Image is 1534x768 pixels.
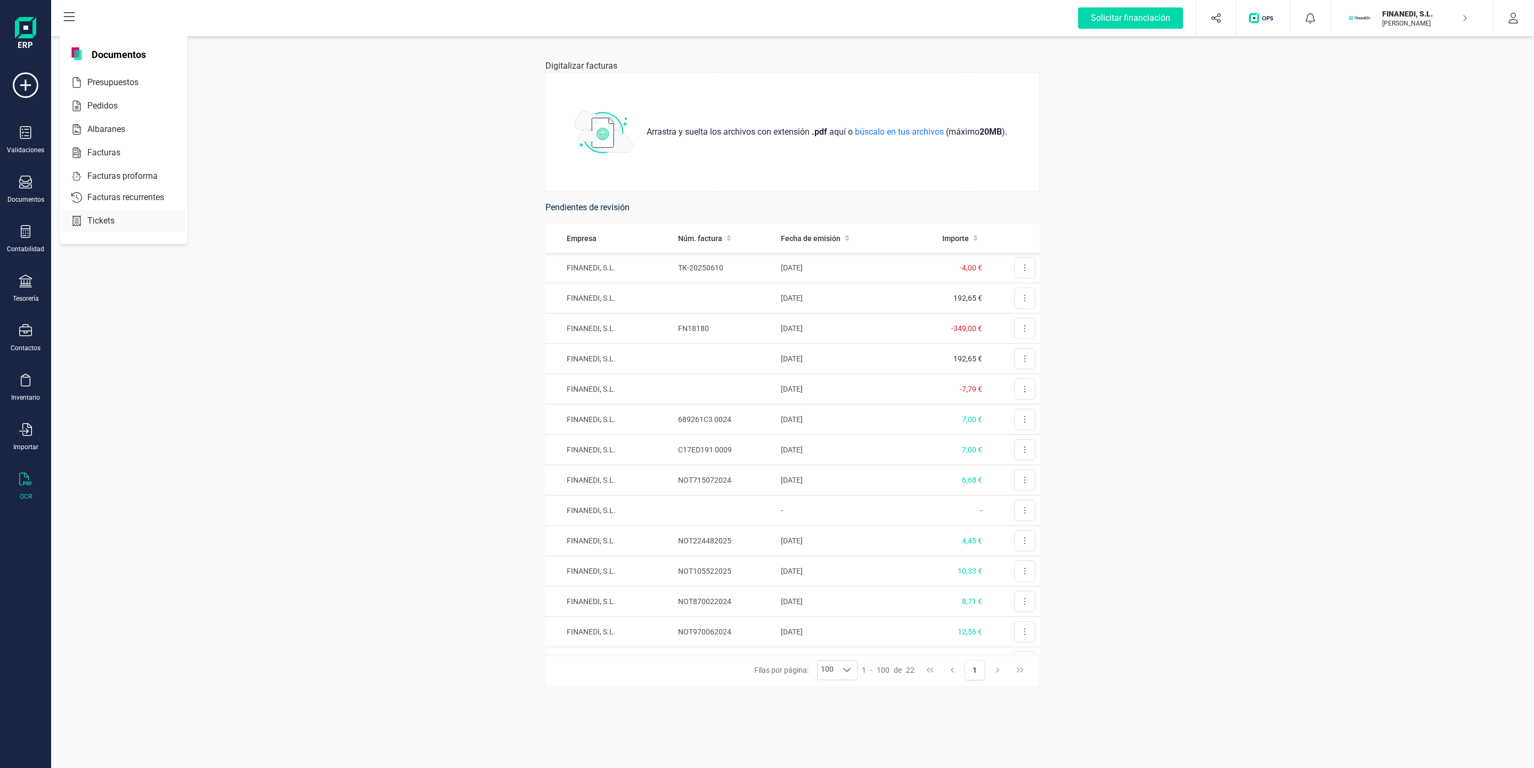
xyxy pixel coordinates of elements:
td: FINANEDI, S.L. [545,587,674,617]
img: Logo Finanedi [15,17,36,51]
div: Filas por página: [754,660,858,680]
span: 8,71 € [962,597,982,606]
td: - [777,647,903,678]
div: Tesorería [13,294,39,303]
div: - [862,665,915,675]
strong: 20 MB [980,127,1002,137]
span: Pedidos [83,100,137,112]
td: NOT224482025 [674,526,777,556]
p: FINANEDI, S.L. [1382,9,1467,19]
td: [DATE] [777,253,903,283]
td: FINANEDI, S.L. [545,374,674,404]
td: [DATE] [777,617,903,647]
span: Facturas [83,146,140,159]
span: búscalo en tus archivos [853,127,946,137]
span: 100 [818,660,837,680]
button: Logo de OPS [1243,1,1284,35]
td: [DATE] [777,435,903,465]
span: Presupuestos [83,76,158,89]
div: Importar [13,443,38,451]
td: FINANEDI, S.L. [545,253,674,283]
td: [DATE] [777,404,903,435]
p: [PERSON_NAME] [1382,19,1467,28]
span: de [894,665,902,675]
button: First Page [920,660,940,680]
td: [DATE] [777,587,903,617]
span: Fecha de emisión [781,233,841,244]
td: TK-20250610 [674,253,777,283]
span: -7,79 € [960,385,982,393]
div: Contabilidad [7,245,44,253]
div: Inventario [11,393,40,402]
td: [DATE] [777,313,903,344]
button: Next Page [988,660,1008,680]
span: Tickets [83,214,134,227]
button: FIFINANEDI, S.L.[PERSON_NAME] [1344,1,1480,35]
img: FI [1348,6,1372,30]
span: 192,65 € [953,354,982,363]
span: Facturas proforma [83,170,177,183]
button: Last Page [1010,660,1030,680]
td: FINANEDI, S.L. [545,283,674,313]
img: subir_archivo [574,111,634,153]
td: FINANEDI, S.L. [545,435,674,465]
td: C17ED191 0009 [674,435,777,465]
div: OCR [20,492,32,501]
div: Solicitar financiación [1078,7,1183,29]
td: FINANEDI, S.L. [545,404,674,435]
strong: .pdf [812,127,827,137]
span: Empresa [567,233,597,244]
td: FINANEDI, S.L. [545,344,674,374]
td: FINANEDI, S.L. [545,647,674,678]
td: FINANEDI, S.L. [545,617,674,647]
img: Logo de OPS [1249,13,1277,23]
td: FINANEDI, S.L. [545,313,674,344]
button: Page 1 [965,660,985,680]
td: FINANEDI, S.L. [545,496,674,526]
td: - [777,496,903,526]
td: 689261C3 0024 [674,404,777,435]
span: 22 [906,665,915,675]
span: 4,45 € [962,536,982,545]
span: Albaranes [83,123,144,136]
div: Validaciones [7,146,44,154]
td: [DATE] [777,556,903,587]
td: FN18180 [674,313,777,344]
span: 12,56 € [958,627,982,636]
span: Arrastra y suelta los archivos con extensión [647,126,812,138]
td: [DATE] [777,526,903,556]
td: NOT715072024 [674,465,777,496]
span: Documentos [85,47,152,60]
td: NOT970062024 [674,617,777,647]
p: Digitalizar facturas [545,60,617,72]
td: NOT105522025 [674,556,777,587]
span: 7,00 € [962,445,982,454]
span: 6,68 € [962,476,982,484]
span: -4,00 € [960,263,982,272]
span: Núm. factura [678,233,722,244]
h6: Pendientes de revisión [545,200,1040,215]
td: FINANEDI, S.L. [545,465,674,496]
span: -349,00 € [951,324,982,333]
td: [DATE] [777,344,903,374]
div: Contactos [11,344,40,352]
span: 10,33 € [958,567,982,575]
p: aquí o (máximo ) . [642,126,1011,138]
td: NOT870022024 [674,587,777,617]
td: [DATE] [777,374,903,404]
div: Documentos [7,195,44,204]
button: Solicitar financiación [1065,1,1196,35]
span: - [980,506,982,515]
span: Importe [942,233,969,244]
td: [DATE] [777,465,903,496]
span: 192,65 € [953,294,982,302]
span: 7,00 € [962,415,982,424]
td: [DATE] [777,283,903,313]
span: Facturas recurrentes [83,191,183,204]
button: Previous Page [942,660,962,680]
span: 100 [877,665,890,675]
span: 1 [862,665,866,675]
td: FINANEDI, S.L. [545,526,674,556]
td: FINANEDI, S.L. [545,556,674,587]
